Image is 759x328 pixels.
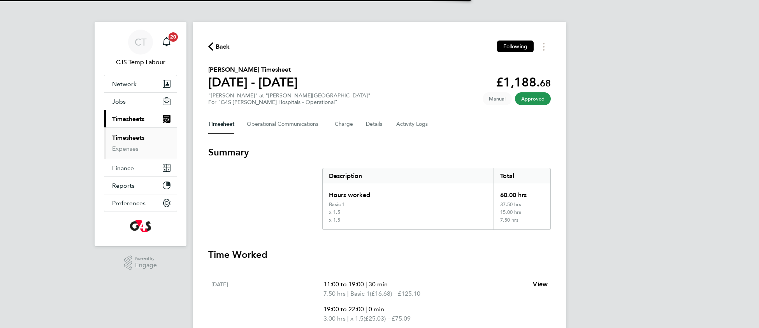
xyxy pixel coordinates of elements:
app-decimal: £1,188. [496,75,551,90]
h2: [PERSON_NAME] Timesheet [208,65,298,74]
button: Operational Communications [247,115,322,134]
span: Timesheets [112,115,144,123]
button: Back [208,42,230,51]
button: Timesheet [208,115,234,134]
span: This timesheet has been approved. [515,92,551,105]
div: x 1.5 [329,217,340,223]
span: Preferences [112,199,146,207]
a: Powered byEngage [124,256,157,270]
span: Finance [112,164,134,172]
div: 37.50 hrs [494,201,550,209]
span: | [347,290,349,297]
button: Charge [335,115,353,134]
div: For "G4S [PERSON_NAME] Hospitals - Operational" [208,99,371,106]
span: CJS Temp Labour [104,58,177,67]
span: x 1.5 [350,314,364,323]
div: Description [323,168,494,184]
button: Following [497,41,534,52]
button: Details [366,115,384,134]
button: Activity Logs [396,115,429,134]
span: View [533,280,548,288]
span: 0 min [369,305,384,313]
span: (£25.03) = [364,315,392,322]
span: 30 min [369,280,388,288]
span: (£16.68) = [370,290,398,297]
span: 7.50 hrs [323,290,346,297]
span: CT [135,37,147,47]
span: 19:00 to 22:00 [323,305,364,313]
span: £75.09 [392,315,411,322]
button: Timesheets [104,110,177,127]
span: Network [112,80,137,88]
div: x 1.5 [329,209,340,215]
div: Summary [322,168,551,230]
h3: Summary [208,146,551,159]
span: | [347,315,349,322]
div: [DATE] [211,280,323,323]
div: 60.00 hrs [494,184,550,201]
span: Jobs [112,98,126,105]
div: 7.50 hrs [494,217,550,229]
div: Basic 1 [329,201,345,208]
a: Timesheets [112,134,144,141]
span: Following [503,43,527,50]
span: Engage [135,262,157,269]
span: 68 [540,78,551,89]
span: 11:00 to 19:00 [323,280,364,288]
button: Network [104,75,177,92]
span: 3.00 hrs [323,315,346,322]
a: Expenses [112,145,139,152]
span: 20 [169,32,178,42]
span: Basic 1 [350,289,370,298]
button: Preferences [104,194,177,212]
a: View [533,280,548,289]
div: Hours worked [323,184,494,201]
nav: Main navigation [95,22,186,246]
img: g4s-logo-retina.png [130,220,151,232]
div: 15.00 hrs [494,209,550,217]
span: This timesheet was manually created. [483,92,512,105]
div: Timesheets [104,127,177,159]
h1: [DATE] - [DATE] [208,74,298,90]
a: 20 [159,30,174,55]
button: Finance [104,159,177,176]
span: £125.10 [398,290,420,297]
span: | [365,280,367,288]
a: CTCJS Temp Labour [104,30,177,67]
button: Timesheets Menu [537,41,551,53]
a: Go to home page [104,220,177,232]
button: Jobs [104,93,177,110]
div: Total [494,168,550,184]
span: Powered by [135,256,157,262]
div: "[PERSON_NAME]" at "[PERSON_NAME][GEOGRAPHIC_DATA]" [208,92,371,106]
button: Reports [104,177,177,194]
span: Back [216,42,230,51]
span: Reports [112,182,135,189]
span: | [365,305,367,313]
h3: Time Worked [208,249,551,261]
